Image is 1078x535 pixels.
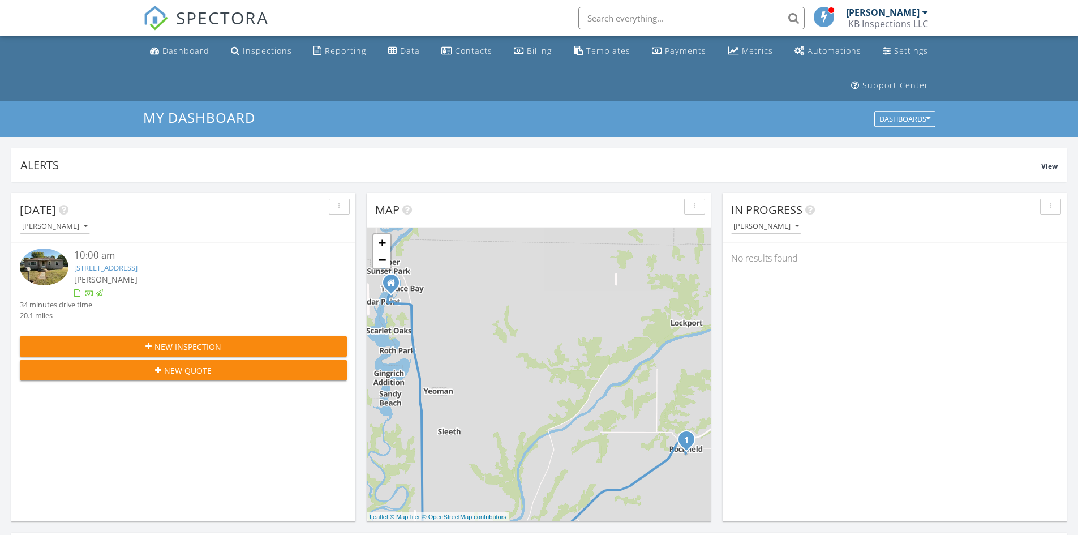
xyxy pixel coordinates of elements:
[874,112,935,127] button: Dashboards
[20,157,1041,173] div: Alerts
[894,45,928,56] div: Settings
[437,41,497,62] a: Contacts
[164,365,212,376] span: New Quote
[578,7,805,29] input: Search everything...
[154,341,221,353] span: New Inspection
[20,336,347,357] button: New Inspection
[20,310,92,321] div: 20.1 miles
[509,41,556,62] a: Billing
[391,283,398,289] div: 11235 N Lower Lake Shore Drive, Monticello IN 47960
[808,45,861,56] div: Automations
[74,263,138,273] a: [STREET_ADDRESS]
[20,219,90,234] button: [PERSON_NAME]
[325,45,366,56] div: Reporting
[20,299,92,310] div: 34 minutes drive time
[847,75,933,96] a: Support Center
[586,45,630,56] div: Templates
[400,45,420,56] div: Data
[375,202,400,217] span: Map
[647,41,711,62] a: Payments
[790,41,866,62] a: Automations (Basic)
[527,45,552,56] div: Billing
[848,18,928,29] div: KB Inspections LLC
[455,45,492,56] div: Contacts
[20,202,56,217] span: [DATE]
[20,360,347,380] button: New Quote
[686,439,693,446] div: 2563 W 635 N, Rockfield, IN 46977
[145,41,214,62] a: Dashboard
[176,6,269,29] span: SPECTORA
[373,251,390,268] a: Zoom out
[723,243,1067,273] div: No results found
[243,45,292,56] div: Inspections
[162,45,209,56] div: Dashboard
[733,222,799,230] div: [PERSON_NAME]
[143,108,255,127] span: My Dashboard
[862,80,929,91] div: Support Center
[74,249,320,263] div: 10:00 am
[684,436,689,444] i: 1
[390,513,420,520] a: © MapTiler
[226,41,297,62] a: Inspections
[22,222,88,230] div: [PERSON_NAME]
[370,513,388,520] a: Leaflet
[422,513,506,520] a: © OpenStreetMap contributors
[373,234,390,251] a: Zoom in
[74,274,138,285] span: [PERSON_NAME]
[143,15,269,39] a: SPECTORA
[367,512,509,522] div: |
[143,6,168,31] img: The Best Home Inspection Software - Spectora
[731,219,801,234] button: [PERSON_NAME]
[879,115,930,123] div: Dashboards
[20,249,68,285] img: 9563211%2Freports%2F54a47ce1-e388-4762-8d5c-e0ed173e62bb%2Fcover_photos%2FF4yOFhjZFwXMVhirkqBn%2F...
[846,7,920,18] div: [PERSON_NAME]
[878,41,933,62] a: Settings
[309,41,371,62] a: Reporting
[1040,497,1067,524] iframe: Intercom live chat
[665,45,706,56] div: Payments
[569,41,635,62] a: Templates
[742,45,773,56] div: Metrics
[384,41,424,62] a: Data
[20,249,347,321] a: 10:00 am [STREET_ADDRESS] [PERSON_NAME] 34 minutes drive time 20.1 miles
[724,41,778,62] a: Metrics
[731,202,802,217] span: In Progress
[1041,161,1058,171] span: View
